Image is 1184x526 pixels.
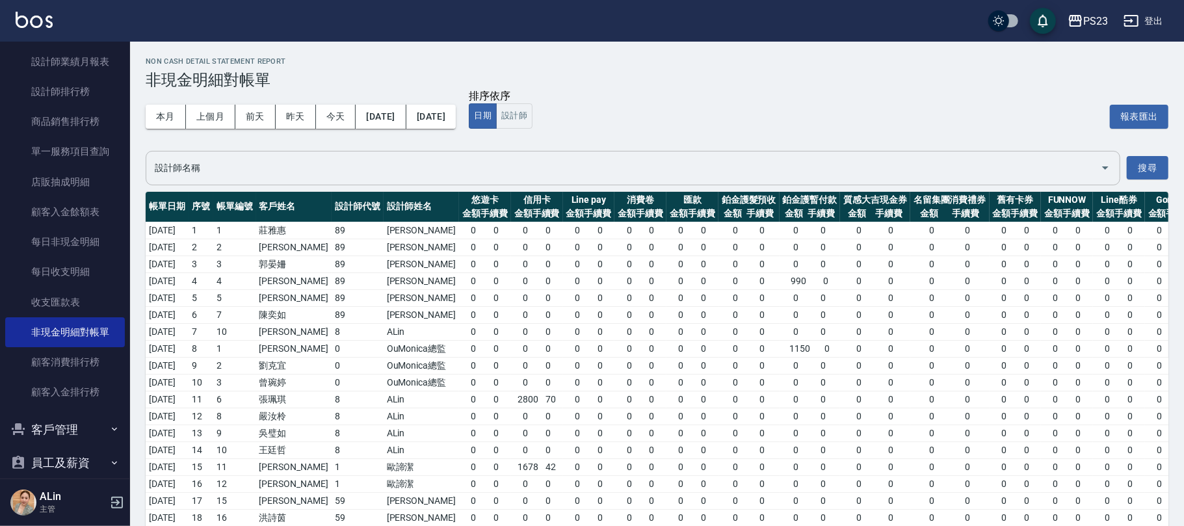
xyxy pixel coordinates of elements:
span: 0 [493,274,499,288]
span: 0 [1127,274,1133,288]
span: 金額 [785,207,803,220]
span: 0 [679,274,684,288]
span: 0 [929,291,934,305]
span: 0 [471,241,476,254]
span: 0 [929,241,934,254]
span: 金額 [514,207,533,220]
td: 4 [213,272,256,289]
span: 0 [575,257,580,271]
a: 每日非現金明細 [5,227,125,257]
span: 0 [889,325,894,339]
td: 5 [213,289,256,306]
td: 8 [332,323,384,340]
span: 金額 [1096,207,1114,220]
span: 0 [650,308,655,322]
span: 0 [701,291,706,305]
span: 0 [823,274,828,288]
td: [DATE] [146,289,189,306]
th: 序號 [189,192,213,222]
td: 89 [332,256,384,272]
span: 0 [575,291,580,305]
span: 0 [1053,257,1059,271]
span: 0 [546,241,551,254]
span: 0 [650,224,655,237]
span: 0 [929,257,934,271]
td: [PERSON_NAME] [384,222,459,239]
th: 設計師代號 [332,192,384,222]
td: 7 [189,323,213,340]
span: 信用卡 [514,193,560,207]
span: 0 [575,274,580,288]
span: 0 [733,274,738,288]
span: 金額 [618,207,636,220]
span: 0 [1024,325,1029,339]
span: 0 [733,308,738,322]
td: [PERSON_NAME] [384,239,459,256]
td: 89 [332,272,384,289]
span: 0 [793,241,798,254]
span: 0 [546,325,551,339]
span: 0 [701,274,706,288]
span: 0 [1127,257,1133,271]
span: 0 [1127,224,1133,237]
span: 0 [760,274,765,288]
td: [PERSON_NAME] [384,256,459,272]
button: [DATE] [406,105,456,129]
span: 0 [1157,224,1162,237]
span: 名留集團消費禮券 [914,193,986,207]
span: 0 [966,241,971,254]
span: 0 [1127,241,1133,254]
td: [DATE] [146,256,189,272]
a: 顧客入金排行榜 [5,377,125,407]
span: 0 [929,274,934,288]
span: 0 [546,257,551,271]
span: 0 [1001,257,1006,271]
span: 0 [650,274,655,288]
span: 0 [1105,274,1111,288]
span: 金額 [848,207,866,220]
span: 0 [701,325,706,339]
span: 手續費 [1062,207,1090,220]
td: [DATE] [146,323,189,340]
td: 3 [213,256,256,272]
span: 0 [546,224,551,237]
button: 客戶管理 [5,413,125,447]
span: 0 [1157,274,1162,288]
th: 帳單日期 [146,192,189,222]
td: 郭晏姍 [256,256,332,272]
span: 0 [523,241,528,254]
a: 設計師業績月報表 [5,47,125,77]
span: 0 [857,325,862,339]
span: 0 [598,241,603,254]
span: 0 [1001,224,1006,237]
a: 每日收支明細 [5,257,125,287]
span: 0 [575,241,580,254]
button: 報表匯出 [1110,105,1168,129]
span: 手續費 [480,207,508,220]
span: 0 [1053,274,1059,288]
span: 0 [523,325,528,339]
span: 0 [733,224,738,237]
span: 0 [821,325,826,339]
td: 89 [332,222,384,239]
td: 3 [189,256,213,272]
span: 0 [793,257,798,271]
span: 0 [1076,257,1081,271]
span: 0 [1053,308,1059,322]
span: 0 [575,308,580,322]
td: [PERSON_NAME] [256,239,332,256]
td: 89 [332,239,384,256]
span: 0 [1076,308,1081,322]
button: 上個月 [186,105,235,129]
td: 2 [189,239,213,256]
span: 質感大吉現金券 [843,193,907,207]
span: 0 [1001,291,1006,305]
span: 0 [1024,241,1029,254]
button: [DATE] [356,105,406,129]
span: 0 [1105,257,1111,271]
span: 0 [1076,224,1081,237]
button: 日期 [469,103,497,129]
span: 0 [760,257,765,271]
span: 0 [966,291,971,305]
span: Line酷券 [1096,193,1142,207]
